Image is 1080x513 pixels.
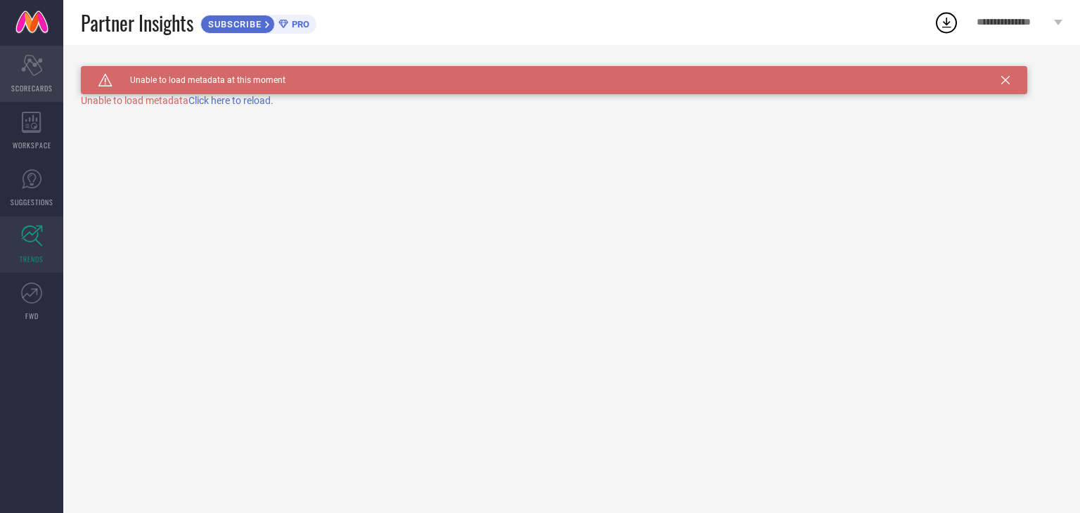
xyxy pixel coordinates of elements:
span: Partner Insights [81,8,193,37]
span: WORKSPACE [13,140,51,150]
div: Open download list [934,10,959,35]
span: TRENDS [20,254,44,264]
span: Click here to reload. [188,95,274,106]
span: FWD [25,311,39,321]
span: SUBSCRIBE [201,19,265,30]
span: SUGGESTIONS [11,197,53,207]
div: Unable to load metadata [81,95,1062,106]
span: PRO [288,19,309,30]
a: SUBSCRIBEPRO [200,11,316,34]
span: SCORECARDS [11,83,53,93]
h1: TRENDS [81,66,122,77]
span: Unable to load metadata at this moment [112,75,285,85]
